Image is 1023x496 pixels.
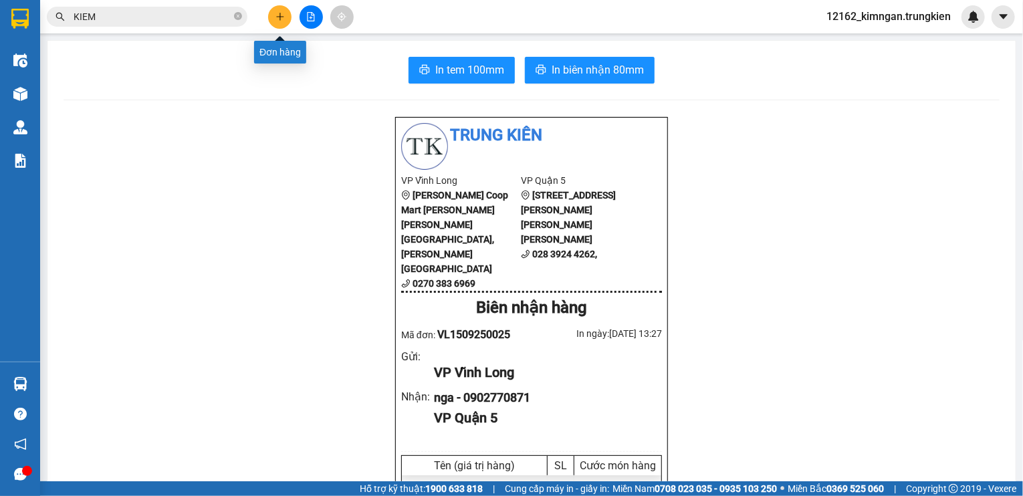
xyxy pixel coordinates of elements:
[11,13,32,27] span: Gửi:
[87,11,195,27] div: Quận 5
[306,12,316,21] span: file-add
[337,12,346,21] span: aim
[826,483,884,494] strong: 0369 525 060
[536,64,546,77] span: printer
[551,459,570,472] div: SL
[780,486,784,491] span: ⚪️
[401,388,434,405] div: Nhận :
[435,61,504,78] span: In tem 100mm
[521,249,530,259] span: phone
[74,9,231,24] input: Tìm tên, số ĐT hoặc mã đơn
[409,57,515,84] button: printerIn tem 100mm
[949,484,958,493] span: copyright
[655,483,777,494] strong: 0708 023 035 - 0935 103 250
[401,123,448,170] img: logo.jpg
[493,481,495,496] span: |
[521,173,641,188] li: VP Quận 5
[10,70,72,84] span: Thu tiền rồi :
[11,11,78,43] div: Vĩnh Long
[87,43,195,62] div: 0708687938
[300,5,323,29] button: file-add
[234,11,242,23] span: close-circle
[55,12,65,21] span: search
[413,278,475,289] b: 0270 383 6969
[434,388,651,407] div: nga - 0902770871
[401,191,411,200] span: environment
[405,459,544,472] div: Tên (giá trị hàng)
[401,326,532,343] div: Mã đơn:
[14,468,27,481] span: message
[505,481,609,496] span: Cung cấp máy in - giấy in:
[434,362,651,383] div: VP Vĩnh Long
[401,279,411,288] span: phone
[268,5,292,29] button: plus
[401,173,521,188] li: VP Vĩnh Long
[13,154,27,168] img: solution-icon
[401,348,434,365] div: Gửi :
[552,61,644,78] span: In biên nhận 80mm
[14,408,27,420] span: question-circle
[894,481,896,496] span: |
[425,483,483,494] strong: 1900 633 818
[437,328,510,341] span: VL1509250025
[419,64,430,77] span: printer
[612,481,777,496] span: Miền Nam
[532,326,662,341] div: In ngày: [DATE] 13:27
[87,27,195,43] div: trang
[532,249,597,259] b: 028 3924 4262,
[13,377,27,391] img: warehouse-icon
[11,9,29,29] img: logo-vxr
[521,191,530,200] span: environment
[234,12,242,20] span: close-circle
[330,5,354,29] button: aim
[992,5,1015,29] button: caret-down
[998,11,1010,23] span: caret-down
[788,481,884,496] span: Miền Bắc
[578,459,658,472] div: Cước món hàng
[816,8,961,25] span: 12162_kimngan.trungkien
[434,408,651,428] div: VP Quận 5
[13,53,27,68] img: warehouse-icon
[521,190,616,245] b: [STREET_ADDRESS][PERSON_NAME][PERSON_NAME][PERSON_NAME]
[10,70,80,100] div: 30.000
[275,12,285,21] span: plus
[401,295,662,321] div: Biên nhận hàng
[401,190,508,274] b: [PERSON_NAME] Coop Mart [PERSON_NAME] [PERSON_NAME][GEOGRAPHIC_DATA], [PERSON_NAME][GEOGRAPHIC_DATA]
[14,438,27,451] span: notification
[87,13,119,27] span: Nhận:
[13,120,27,134] img: warehouse-icon
[360,481,483,496] span: Hỗ trợ kỹ thuật:
[525,57,655,84] button: printerIn biên nhận 80mm
[401,123,662,148] li: Trung Kiên
[968,11,980,23] img: icon-new-feature
[13,87,27,101] img: warehouse-icon
[254,41,306,64] div: Đơn hàng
